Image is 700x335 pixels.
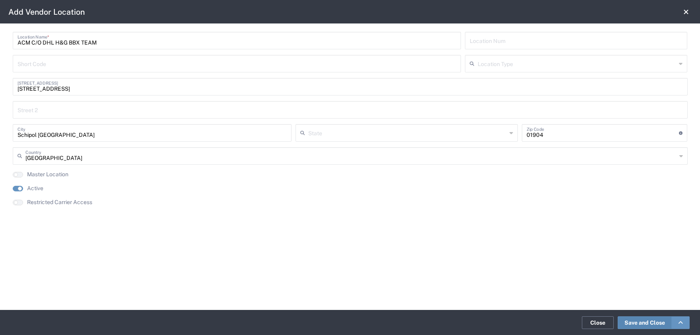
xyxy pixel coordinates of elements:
[8,6,85,18] h4: Add Vendor Location
[27,184,43,193] label: Active
[582,316,614,329] button: Close
[681,6,692,18] button: Close
[618,316,672,329] a: Save and Close
[27,198,92,206] label: Restricted Carrier Access
[27,170,68,179] label: Master Location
